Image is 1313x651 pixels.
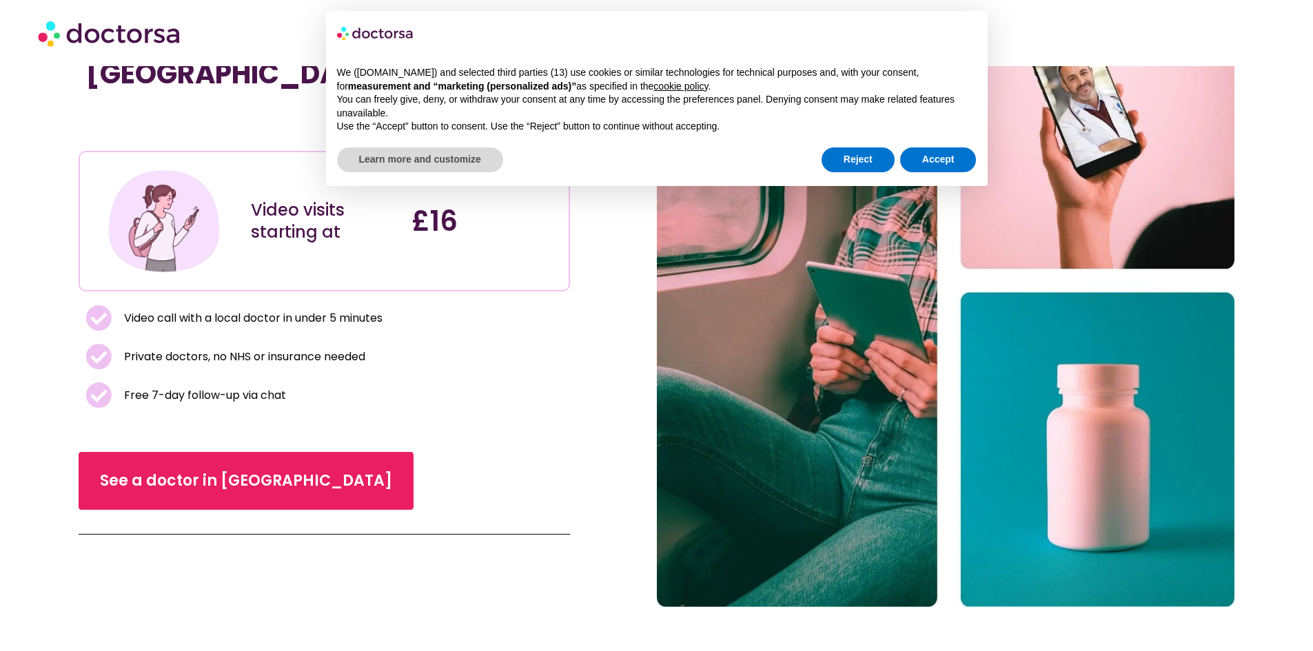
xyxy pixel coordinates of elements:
p: We ([DOMAIN_NAME]) and selected third parties (13) use cookies or similar technologies for techni... [337,66,977,93]
img: logo [337,22,414,44]
span: Free 7-day follow-up via chat [121,386,286,405]
p: You can freely give, deny, or withdraw your consent at any time by accessing the preferences pane... [337,93,977,120]
h4: £16 [411,205,558,238]
iframe: Customer reviews powered by Trustpilot [85,121,562,137]
a: cookie policy [653,81,708,92]
button: Accept [900,147,977,172]
span: See a doctor in [GEOGRAPHIC_DATA] [100,470,392,492]
iframe: Customer reviews powered by Trustpilot [85,104,292,121]
span: Video call with a local doctor in under 5 minutes [121,309,383,328]
img: Illustration depicting a young woman in a casual outfit, engaged with her smartphone. She has a p... [105,163,223,280]
div: Video visits starting at [251,199,398,243]
span: Private doctors, no NHS or insurance needed [121,347,365,366]
button: Reject [822,147,895,172]
a: See a doctor in [GEOGRAPHIC_DATA] [79,452,414,510]
button: Learn more and customize [337,147,503,172]
strong: measurement and “marketing (personalized ads)” [348,81,576,92]
p: Use the “Accept” button to consent. Use the “Reject” button to continue without accepting. [337,120,977,134]
h1: See a doctor online in minutes in [GEOGRAPHIC_DATA] [85,24,562,90]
